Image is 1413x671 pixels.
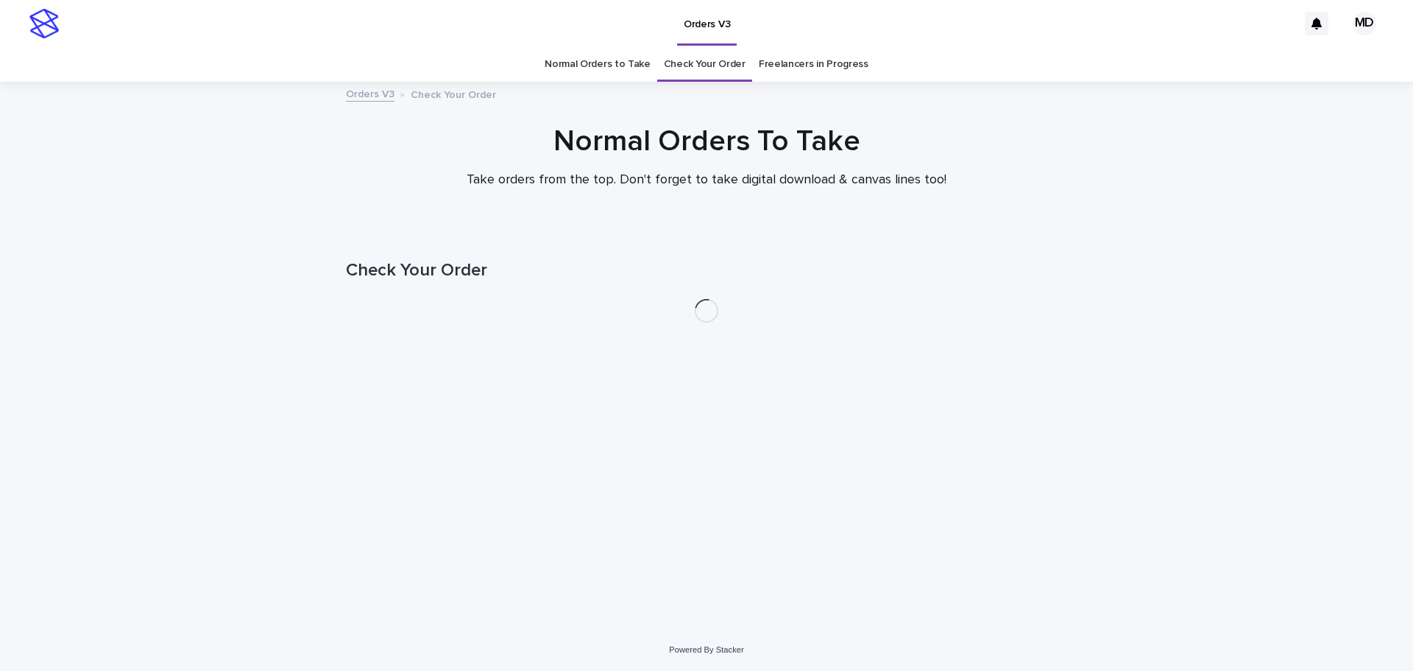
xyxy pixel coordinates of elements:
div: MD [1353,12,1376,35]
h1: Check Your Order [346,260,1067,281]
h1: Normal Orders To Take [346,124,1067,159]
a: Freelancers in Progress [759,47,868,82]
a: Check Your Order [664,47,746,82]
a: Orders V3 [346,85,394,102]
a: Powered By Stacker [669,645,743,654]
a: Normal Orders to Take [545,47,651,82]
p: Check Your Order [411,85,496,102]
img: stacker-logo-s-only.png [29,9,59,38]
p: Take orders from the top. Don't forget to take digital download & canvas lines too! [412,172,1001,189]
